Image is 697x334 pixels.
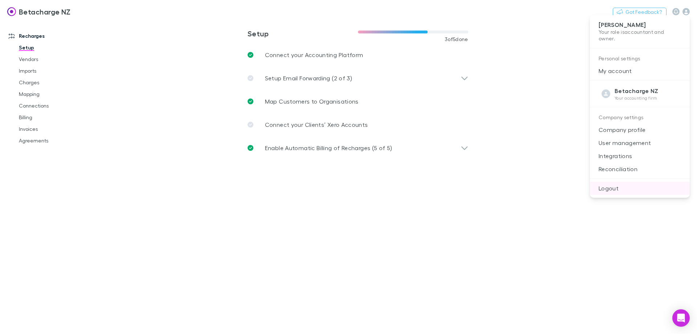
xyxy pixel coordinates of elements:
div: Open Intercom Messenger [672,309,690,327]
a: Logout [590,182,690,195]
p: Company settings [590,110,690,123]
a: Company profile [590,123,690,136]
p: [PERSON_NAME] [599,21,681,29]
a: Reconciliation [590,162,690,176]
p: Your role is accountant and owner . [599,29,681,42]
p: Personal settings [590,51,690,64]
a: My account [590,64,690,77]
p: Your accounting firm [615,95,659,101]
strong: Betacharge NZ [615,87,659,94]
a: User management [590,136,690,149]
a: Integrations [590,149,690,162]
